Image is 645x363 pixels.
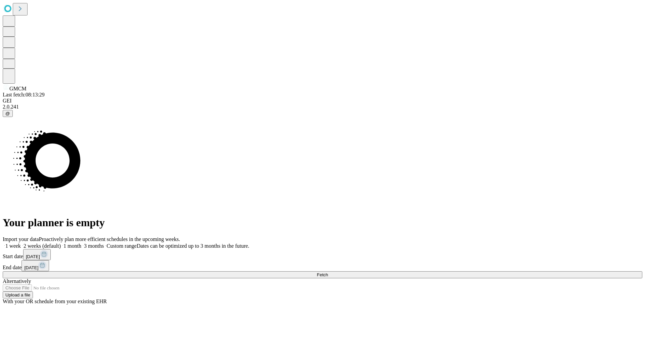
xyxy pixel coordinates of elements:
[5,243,21,249] span: 1 week
[26,254,40,259] span: [DATE]
[3,236,39,242] span: Import your data
[3,271,642,278] button: Fetch
[3,298,107,304] span: With your OR schedule from your existing EHR
[137,243,249,249] span: Dates can be optimized up to 3 months in the future.
[5,111,10,116] span: @
[3,216,642,229] h1: Your planner is empty
[317,272,328,277] span: Fetch
[3,278,31,284] span: Alternatively
[3,291,33,298] button: Upload a file
[21,260,49,271] button: [DATE]
[24,243,61,249] span: 2 weeks (default)
[3,249,642,260] div: Start date
[3,260,642,271] div: End date
[63,243,81,249] span: 1 month
[3,104,642,110] div: 2.0.241
[3,110,13,117] button: @
[106,243,136,249] span: Custom range
[24,265,38,270] span: [DATE]
[9,86,27,91] span: GMCM
[23,249,51,260] button: [DATE]
[3,92,45,97] span: Last fetch: 08:13:29
[84,243,104,249] span: 3 months
[3,98,642,104] div: GEI
[39,236,180,242] span: Proactively plan more efficient schedules in the upcoming weeks.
